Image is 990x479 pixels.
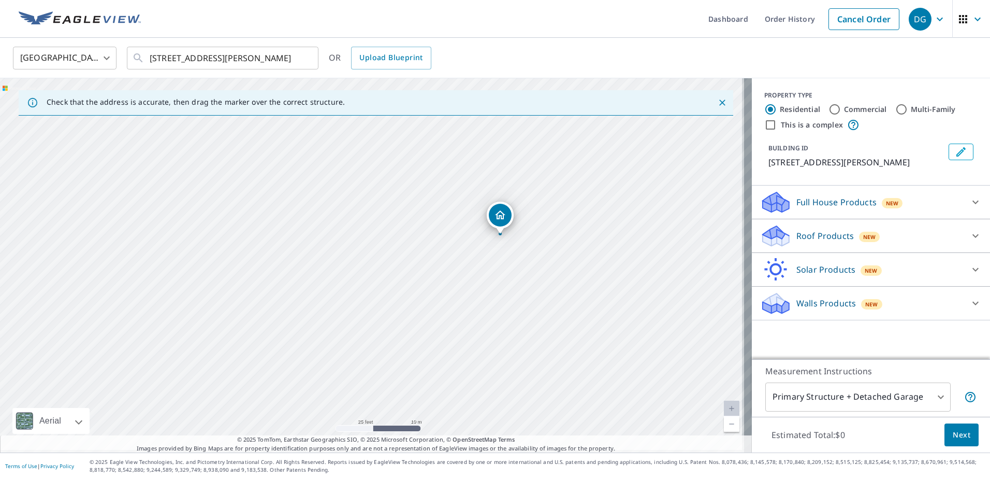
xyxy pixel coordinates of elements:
[724,401,739,416] a: Current Level 20, Zoom In Disabled
[150,44,297,73] input: Search by address or latitude-longitude
[760,190,982,215] div: Full House ProductsNew
[487,202,514,234] div: Dropped pin, building 1, Residential property, W6246 Meredith Rd New Lisbon, WI 53950
[453,435,496,443] a: OpenStreetMap
[844,104,887,115] label: Commercial
[716,96,729,109] button: Close
[237,435,515,444] span: © 2025 TomTom, Earthstar Geographics SIO, © 2025 Microsoft Corporation, ©
[5,462,37,470] a: Terms of Use
[768,156,944,168] p: [STREET_ADDRESS][PERSON_NAME]
[5,463,74,469] p: |
[796,263,855,276] p: Solar Products
[765,365,977,377] p: Measurement Instructions
[865,300,878,308] span: New
[796,230,854,242] p: Roof Products
[964,391,977,403] span: Your report will include the primary structure and a detached garage if one exists.
[764,91,978,100] div: PROPERTY TYPE
[909,8,931,31] div: DG
[724,416,739,432] a: Current Level 20, Zoom Out
[953,429,970,442] span: Next
[40,462,74,470] a: Privacy Policy
[760,291,982,316] div: Walls ProductsNew
[796,196,877,208] p: Full House Products
[760,257,982,282] div: Solar ProductsNew
[865,266,878,275] span: New
[768,144,808,152] p: BUILDING ID
[760,223,982,248] div: Roof ProductsNew
[828,8,899,30] a: Cancel Order
[12,408,90,434] div: Aerial
[359,51,423,64] span: Upload Blueprint
[90,458,985,474] p: © 2025 Eagle View Technologies, Inc. and Pictometry International Corp. All Rights Reserved. Repo...
[498,435,515,443] a: Terms
[886,199,899,207] span: New
[911,104,956,115] label: Multi-Family
[949,144,973,160] button: Edit building 1
[19,11,141,27] img: EV Logo
[13,44,117,73] div: [GEOGRAPHIC_DATA]
[36,408,64,434] div: Aerial
[351,47,431,69] a: Upload Blueprint
[796,297,856,309] p: Walls Products
[781,120,843,130] label: This is a complex
[863,233,876,241] span: New
[944,424,979,447] button: Next
[780,104,820,115] label: Residential
[329,47,431,69] div: OR
[765,383,951,412] div: Primary Structure + Detached Garage
[763,424,853,446] p: Estimated Total: $0
[47,97,345,107] p: Check that the address is accurate, then drag the marker over the correct structure.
